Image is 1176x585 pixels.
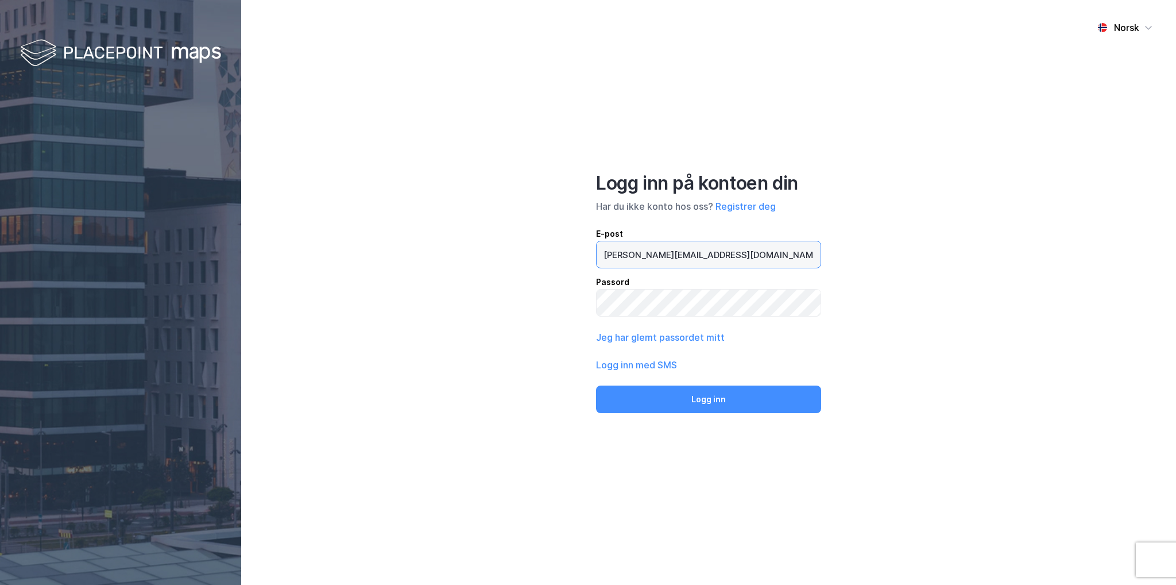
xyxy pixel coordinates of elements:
img: logo-white.f07954bde2210d2a523dddb988cd2aa7.svg [20,37,221,71]
div: Passord [596,275,821,289]
div: Logg inn på kontoen din [596,172,821,195]
iframe: Chat Widget [1119,530,1176,585]
button: Registrer deg [715,199,776,213]
div: E-post [596,227,821,241]
button: Logg inn med SMS [596,358,677,372]
button: Logg inn [596,386,821,413]
div: Norsk [1114,21,1139,34]
div: Har du ikke konto hos oss? [596,199,821,213]
button: Jeg har glemt passordet mitt [596,330,725,344]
